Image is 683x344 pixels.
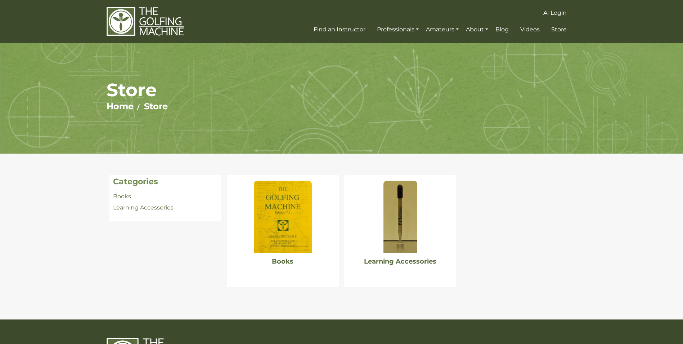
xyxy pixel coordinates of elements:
a: Books [272,257,293,265]
img: The Golfing Machine [107,6,184,36]
span: Videos [520,26,540,33]
a: Videos [518,23,542,36]
h1: Store [107,79,576,101]
span: AI Login [543,9,567,16]
a: About [464,23,490,36]
a: Store [549,23,569,36]
span: Find an Instructor [314,26,365,33]
a: Learning Accessories [113,204,174,211]
span: Store [551,26,567,33]
a: Blog [494,23,511,36]
a: Find an Instructor [312,23,367,36]
h4: Categories [113,177,218,186]
a: Home [107,101,134,111]
a: Learning Accessories [364,257,436,265]
a: Books [113,193,131,200]
span: Blog [495,26,509,33]
a: Professionals [375,23,421,36]
a: Store [144,101,168,111]
a: AI Login [542,6,569,19]
a: Amateurs [424,23,460,36]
